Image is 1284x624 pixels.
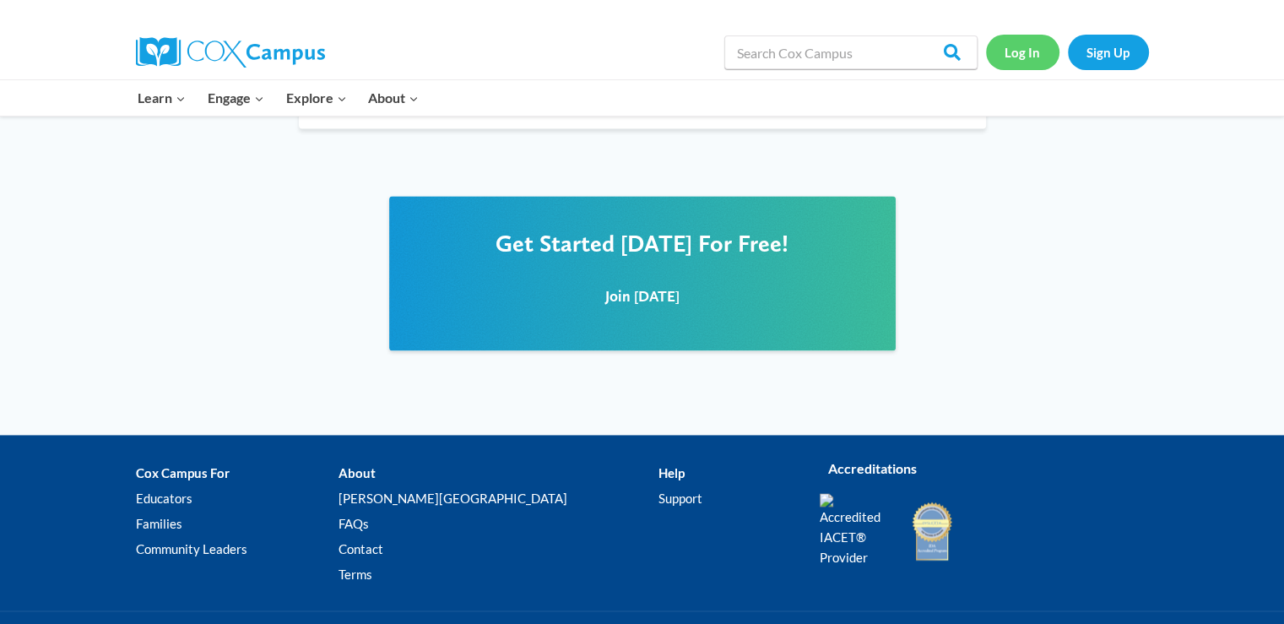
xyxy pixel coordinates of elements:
[339,536,658,562] a: Contact
[127,80,198,116] button: Child menu of Learn
[911,500,953,562] img: IDA Accredited
[339,562,658,587] a: Terms
[496,229,788,258] span: Get Started [DATE] For Free!
[136,37,325,68] img: Cox Campus
[820,493,891,567] img: Accredited IACET® Provider
[724,35,978,69] input: Search Cox Campus
[339,511,658,536] a: FAQs
[986,35,1149,69] nav: Secondary Navigation
[658,486,794,511] a: Support
[986,35,1059,69] a: Log In
[828,460,917,476] strong: Accreditations
[136,511,339,536] a: Families
[197,80,275,116] button: Child menu of Engage
[526,275,759,317] a: Join [DATE]
[339,486,658,511] a: [PERSON_NAME][GEOGRAPHIC_DATA]
[275,80,358,116] button: Child menu of Explore
[127,80,430,116] nav: Primary Navigation
[1068,35,1149,69] a: Sign Up
[605,287,680,305] span: Join [DATE]
[357,80,430,116] button: Child menu of About
[136,486,339,511] a: Educators
[136,536,339,562] a: Community Leaders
